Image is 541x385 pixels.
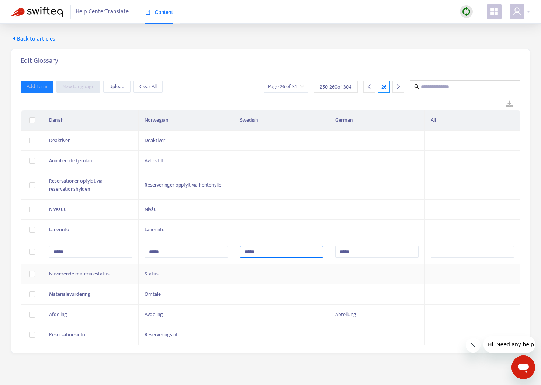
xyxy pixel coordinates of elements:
span: Annullerede fjernlån [49,156,92,165]
span: 250 - 260 of 304 [320,83,352,91]
span: Content [145,9,173,15]
span: Reserveringsinfo [145,330,181,339]
span: book [145,10,150,15]
span: Status [145,270,159,278]
span: Afdeling [49,310,67,319]
th: Norwegian [139,110,234,131]
span: Lånerinfo [49,225,69,234]
img: Swifteq [11,7,63,17]
span: Abteilung [335,310,356,319]
span: Reserveringer oppfylt via hentehylle [145,181,221,189]
button: Upload [103,81,131,93]
th: All [425,110,520,131]
span: user [513,7,521,16]
span: Reservationer opfyldt via reservationshylden [49,177,103,193]
div: 26 [378,81,390,93]
span: right [396,84,401,89]
span: Avbestilt [145,156,163,165]
th: Danish [43,110,139,131]
button: New Language [56,81,100,93]
span: Avdeling [145,310,163,319]
span: Upload [109,83,125,91]
span: Back to articles [11,35,55,44]
span: Omtale [145,290,161,298]
span: search [414,84,419,89]
span: Nivå6 [145,205,156,214]
span: Lånerinfo [145,225,165,234]
span: Materialevurdering [49,290,90,298]
th: Swedish [234,110,330,131]
span: Deaktiver [145,136,165,145]
span: left [367,84,372,89]
button: Clear All [133,81,163,93]
button: Add Term [21,81,53,93]
span: Nuværende materialestatus [49,270,110,278]
iframe: Knapp för att öppna meddelandefönstret [511,355,535,379]
span: caret-left [11,35,17,41]
span: Clear All [139,83,157,91]
span: Deaktiver [49,136,70,145]
span: Help Center Translate [76,5,129,19]
span: appstore [490,7,499,16]
h5: Edit Glossary [21,57,58,65]
img: sync.dc5367851b00ba804db3.png [462,7,471,16]
th: German [329,110,425,131]
span: Reservationsinfo [49,330,85,339]
iframe: Meddelande från företag [483,336,535,353]
iframe: Stäng meddelande [466,338,481,353]
span: Hi. Need any help? [4,5,53,11]
span: Niveau6 [49,205,66,214]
